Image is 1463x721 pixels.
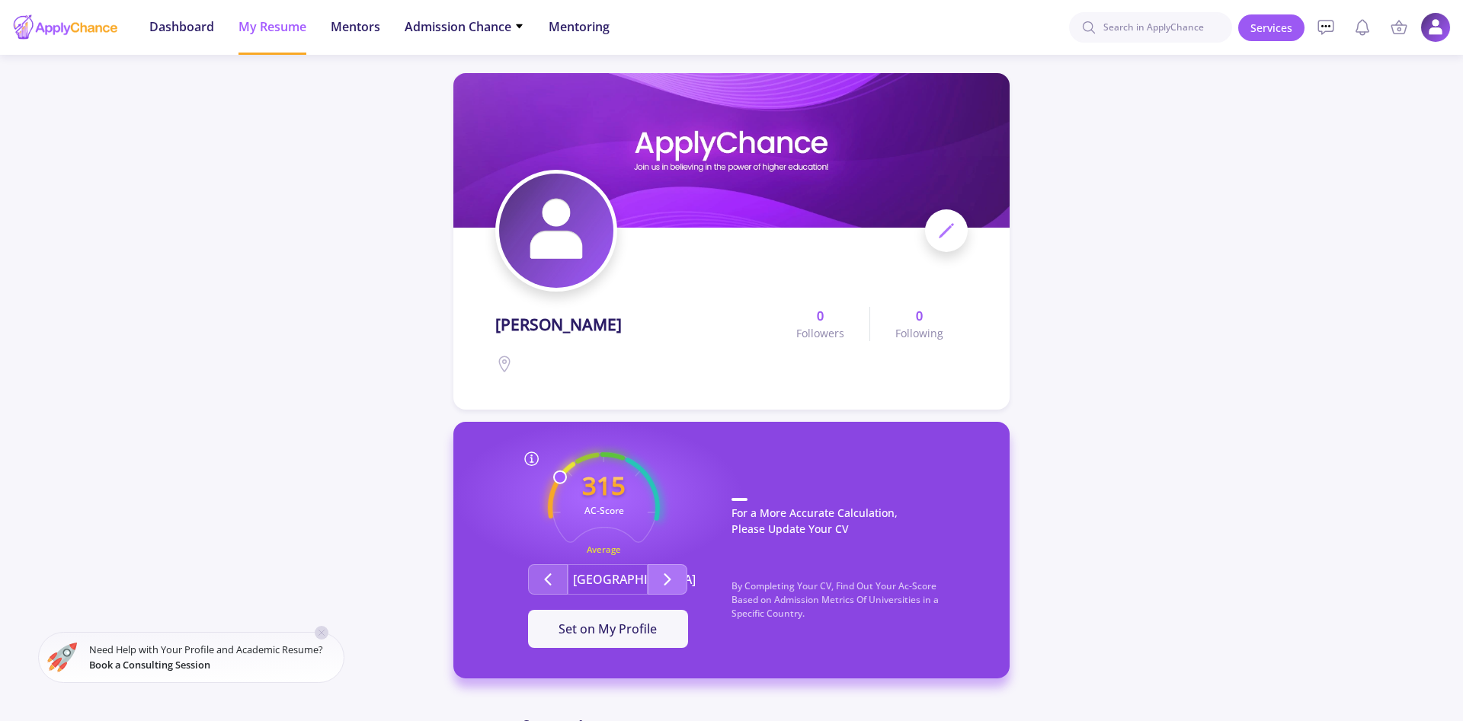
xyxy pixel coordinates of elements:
span: Book a Consulting Session [89,658,210,672]
small: Need Help with Your Profile and Academic Resume? [89,643,335,672]
span: Mentors [331,18,380,36]
span: Following [895,325,943,341]
text: 315 [582,468,626,502]
span: Set on My Profile [559,621,657,637]
img: ac-market [47,643,77,672]
span: Followers [796,325,844,341]
p: For a More Accurate Calculation, Please Update Your CV [731,498,979,552]
b: 0 [817,307,824,325]
span: Admission Chance [405,18,524,36]
span: My Resume [238,18,306,36]
b: 0 [916,307,923,325]
span: [PERSON_NAME] [495,313,622,337]
button: [GEOGRAPHIC_DATA] [568,564,648,595]
span: Dashboard [149,18,214,36]
text: AC-Score [584,504,624,517]
span: Mentoring [549,18,610,36]
input: Search in ApplyChance [1069,12,1232,43]
div: Second group [484,564,731,595]
text: Average [587,544,621,556]
p: By Completing Your CV, Find Out Your Ac-Score Based on Admission Metrics Of Universities in a Spe... [731,579,979,636]
a: Services [1238,14,1305,41]
button: Set on My Profile [528,610,688,648]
